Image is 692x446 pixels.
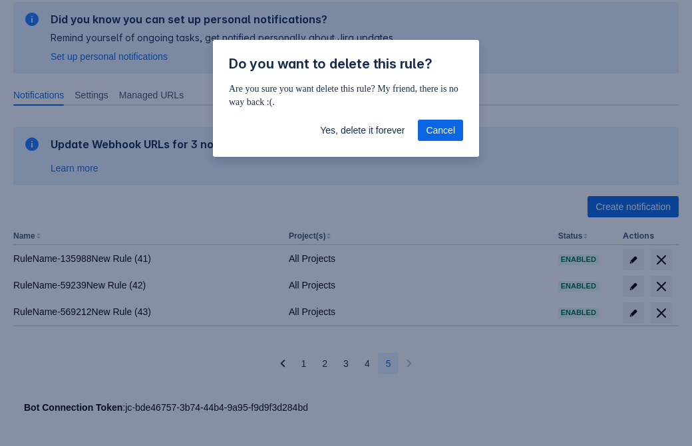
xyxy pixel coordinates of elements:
[426,120,455,141] span: Cancel
[229,56,432,72] span: Do you want to delete this rule?
[229,82,463,109] p: Are you sure you want delete this rule? My friend, there is no way back :(.
[418,120,463,141] button: Cancel
[320,120,405,141] span: Yes, delete it forever
[312,120,413,141] button: Yes, delete it forever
